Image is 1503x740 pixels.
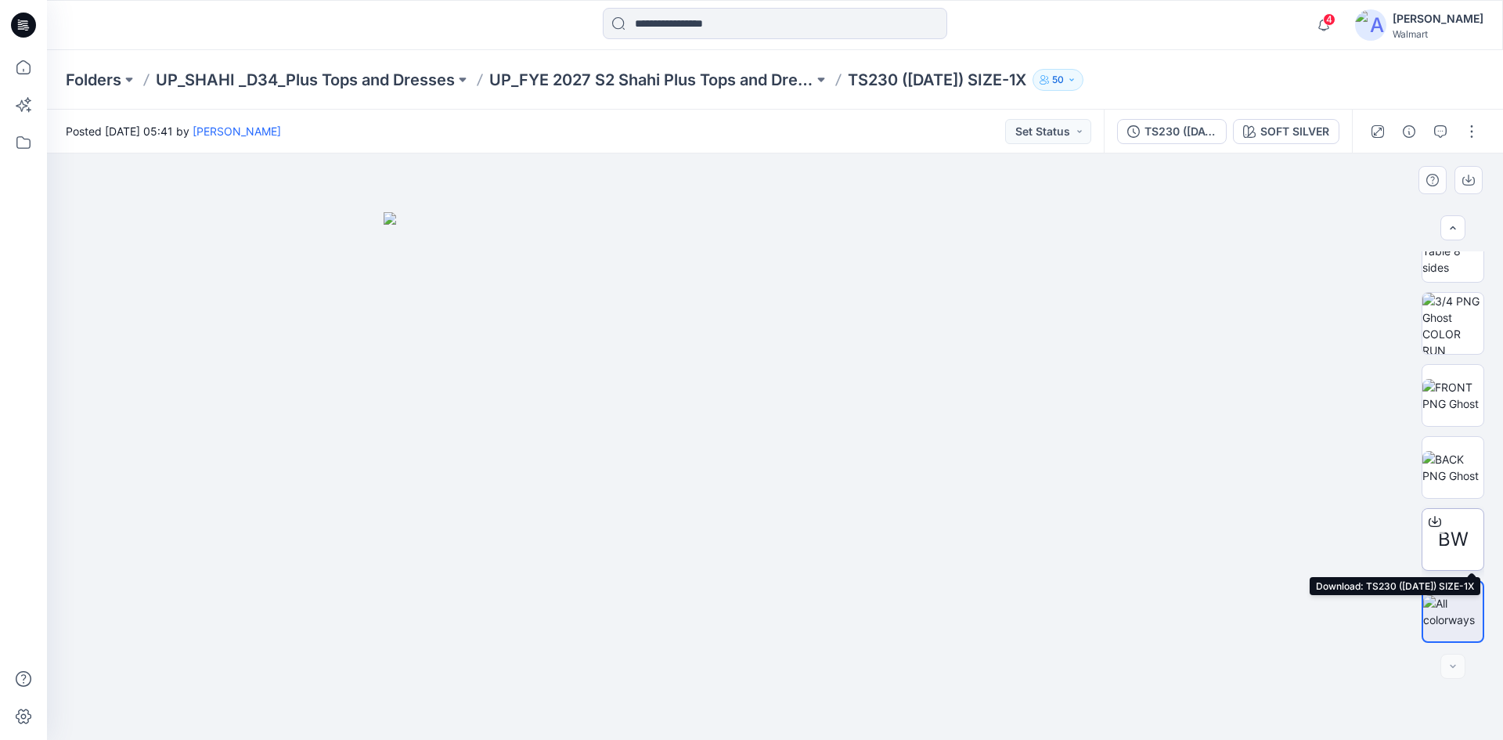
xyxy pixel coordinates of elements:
div: TS230 ([DATE]) SIZE-1X [1144,123,1216,140]
button: 50 [1033,69,1083,91]
img: avatar [1355,9,1386,41]
span: BW [1438,525,1469,554]
img: FRONT PNG Ghost [1422,379,1483,412]
button: SOFT SILVER [1233,119,1339,144]
button: TS230 ([DATE]) SIZE-1X [1117,119,1227,144]
div: Walmart [1393,28,1483,40]
img: Turn Table 8 sides [1422,226,1483,276]
a: Folders [66,69,121,91]
button: Details [1397,119,1422,144]
p: TS230 ([DATE]) SIZE-1X [848,69,1026,91]
img: All colorways [1423,595,1483,628]
a: UP_SHAHI _D34_Plus Tops and Dresses [156,69,455,91]
p: 50 [1052,71,1064,88]
div: SOFT SILVER [1260,123,1329,140]
a: [PERSON_NAME] [193,125,281,138]
img: 3/4 PNG Ghost COLOR RUN [1422,293,1483,354]
div: [PERSON_NAME] [1393,9,1483,28]
span: 4 [1323,13,1335,26]
a: UP_FYE 2027 S2 Shahi Plus Tops and Dress [489,69,813,91]
img: BACK PNG Ghost [1422,451,1483,484]
span: Posted [DATE] 05:41 by [66,123,281,139]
